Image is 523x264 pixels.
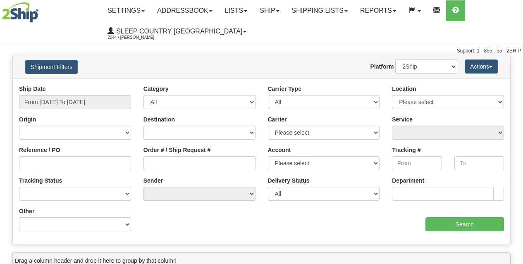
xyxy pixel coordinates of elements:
label: Tracking Status [19,176,62,185]
a: Reports [354,0,402,21]
label: Destination [143,115,175,124]
a: Sleep Country [GEOGRAPHIC_DATA] 2044 / [PERSON_NAME] [101,21,253,42]
label: Sender [143,176,163,185]
label: Order # / Ship Request # [143,146,211,154]
label: Account [268,146,291,154]
span: 2044 / [PERSON_NAME] [107,33,170,42]
label: Location [392,85,416,93]
label: Category [143,85,169,93]
input: Search [425,217,504,231]
button: Shipment Filters [25,60,78,74]
a: Addressbook [151,0,219,21]
label: Carrier [268,115,287,124]
input: To [454,156,504,170]
label: Carrier Type [268,85,301,93]
label: Tracking # [392,146,420,154]
label: Other [19,207,34,215]
label: Service [392,115,413,124]
img: logo2044.jpg [2,2,38,23]
a: Shipping lists [286,0,354,21]
label: Ship Date [19,85,46,93]
span: Sleep Country [GEOGRAPHIC_DATA] [114,28,242,35]
a: Lists [219,0,253,21]
iframe: chat widget [504,90,522,174]
label: Delivery Status [268,176,310,185]
a: Settings [101,0,151,21]
label: Reference / PO [19,146,60,154]
label: Origin [19,115,36,124]
a: Ship [253,0,285,21]
input: From [392,156,442,170]
div: Support: 1 - 855 - 55 - 2SHIP [2,48,521,55]
button: Actions [465,59,498,74]
label: Platform [370,62,394,71]
label: Department [392,176,424,185]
